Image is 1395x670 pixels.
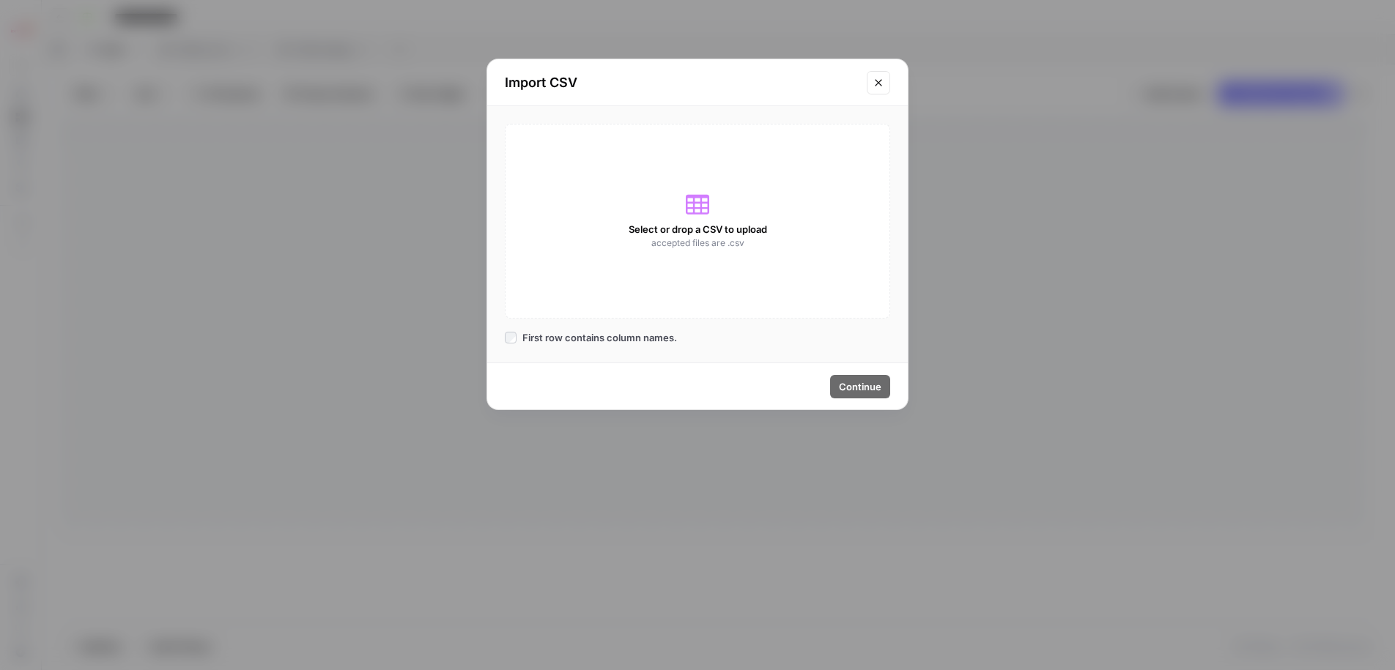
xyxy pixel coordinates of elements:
[867,71,890,94] button: Close modal
[522,330,677,345] span: First row contains column names.
[629,222,767,237] span: Select or drop a CSV to upload
[505,72,858,93] h2: Import CSV
[505,332,517,343] input: First row contains column names.
[830,375,890,398] button: Continue
[839,379,881,394] span: Continue
[651,237,744,250] span: accepted files are .csv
